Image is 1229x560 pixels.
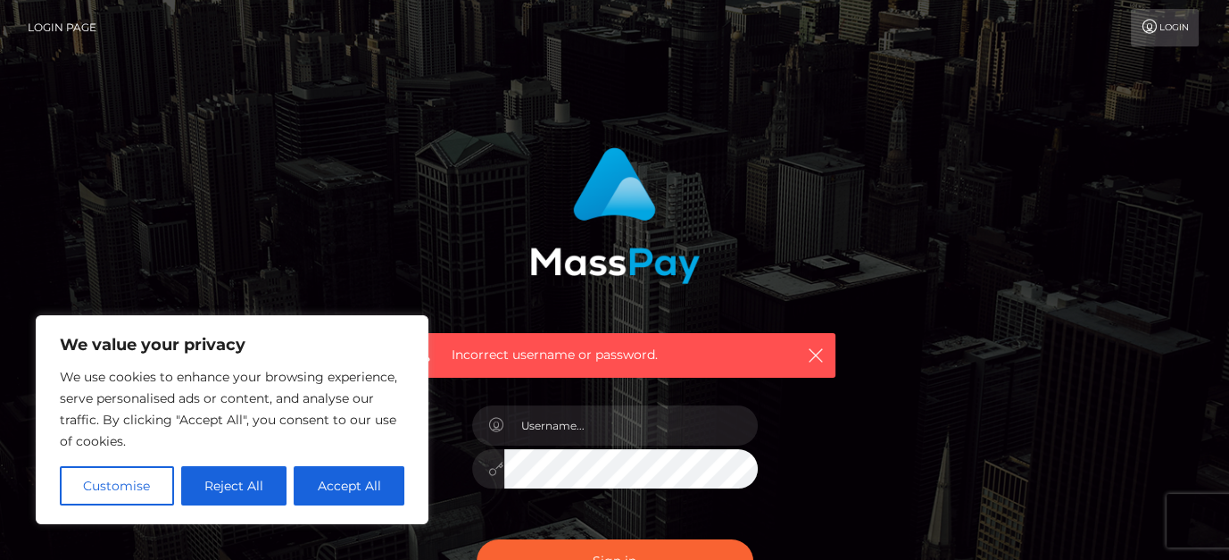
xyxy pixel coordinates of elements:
p: We value your privacy [60,334,404,355]
input: Username... [504,405,758,446]
button: Customise [60,466,174,506]
span: Incorrect username or password. [452,346,777,364]
button: Reject All [181,466,287,506]
p: We use cookies to enhance your browsing experience, serve personalised ads or content, and analys... [60,366,404,452]
button: Accept All [294,466,404,506]
div: We value your privacy [36,315,428,524]
img: MassPay Login [530,147,700,284]
a: Login Page [28,9,96,46]
a: Login [1131,9,1199,46]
